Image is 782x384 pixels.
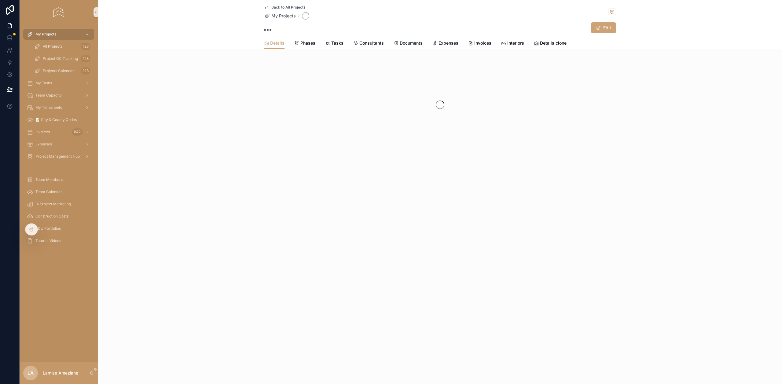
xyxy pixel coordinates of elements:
[325,38,343,50] a: Tasks
[23,223,94,234] a: ADU Portfolios
[31,41,94,52] a: All Projects128
[43,44,62,49] span: All Projects
[23,78,94,89] a: My Tasks
[35,117,77,122] span: 📝 City & County Codes
[507,40,524,46] span: Interiors
[264,13,296,19] a: My Projects
[31,65,94,76] a: Projects Calendar128
[81,43,90,50] div: 128
[23,211,94,222] a: Construction Costs
[534,38,567,50] a: Details clone
[20,24,98,254] div: scrollable content
[72,128,83,136] div: 842
[35,214,68,219] span: Construction Costs
[35,81,52,86] span: My Tasks
[23,102,94,113] a: My Timesheets
[432,38,458,50] a: Expenses
[23,151,94,162] a: Project Management Hub
[591,22,616,33] button: Edit
[300,40,315,46] span: Phases
[43,56,78,61] span: Project GC Tracking
[35,189,62,194] span: Team Calendar
[264,5,305,10] a: Back to All Projects
[23,126,94,137] a: Invoices842
[35,93,62,98] span: Team Capacity
[31,53,94,64] a: Project GC Tracking128
[35,202,71,207] span: IA Project Marketing
[23,139,94,150] a: Expenses
[35,177,63,182] span: Team Members
[23,199,94,210] a: IA Project Marketing
[264,38,285,49] a: Details
[35,154,80,159] span: Project Management Hub
[353,38,384,50] a: Consultants
[294,38,315,50] a: Phases
[23,90,94,101] a: Team Capacity
[81,67,90,75] div: 128
[271,13,296,19] span: My Projects
[23,29,94,40] a: My Projects
[35,32,56,37] span: My Projects
[331,40,343,46] span: Tasks
[23,235,94,246] a: Tutorial Videos
[53,7,64,17] img: App logo
[35,105,62,110] span: My Timesheets
[23,174,94,185] a: Team Members
[400,40,423,46] span: Documents
[474,40,491,46] span: Invoices
[271,5,305,10] span: Back to All Projects
[501,38,524,50] a: Interiors
[468,38,491,50] a: Invoices
[394,38,423,50] a: Documents
[439,40,458,46] span: Expenses
[359,40,384,46] span: Consultants
[35,130,50,134] span: Invoices
[23,114,94,125] a: 📝 City & County Codes
[540,40,567,46] span: Details clone
[28,369,34,377] span: LA
[81,55,90,62] div: 128
[23,186,94,197] a: Team Calendar
[43,370,78,376] p: Lamiae Ameziane
[35,142,52,147] span: Expenses
[35,238,61,243] span: Tutorial Videos
[35,226,61,231] span: ADU Portfolios
[43,68,74,73] span: Projects Calendar
[270,40,285,46] span: Details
